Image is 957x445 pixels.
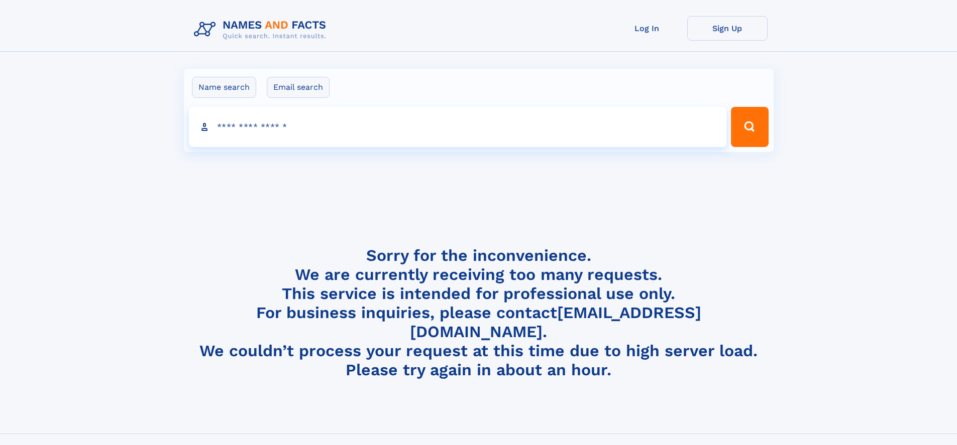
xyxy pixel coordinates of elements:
[410,303,701,341] a: [EMAIL_ADDRESS][DOMAIN_NAME]
[687,16,768,41] a: Sign Up
[190,16,335,43] img: Logo Names and Facts
[192,77,256,98] label: Name search
[267,77,330,98] label: Email search
[190,246,768,380] h4: Sorry for the inconvenience. We are currently receiving too many requests. This service is intend...
[731,107,768,147] button: Search Button
[189,107,727,147] input: search input
[607,16,687,41] a: Log In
